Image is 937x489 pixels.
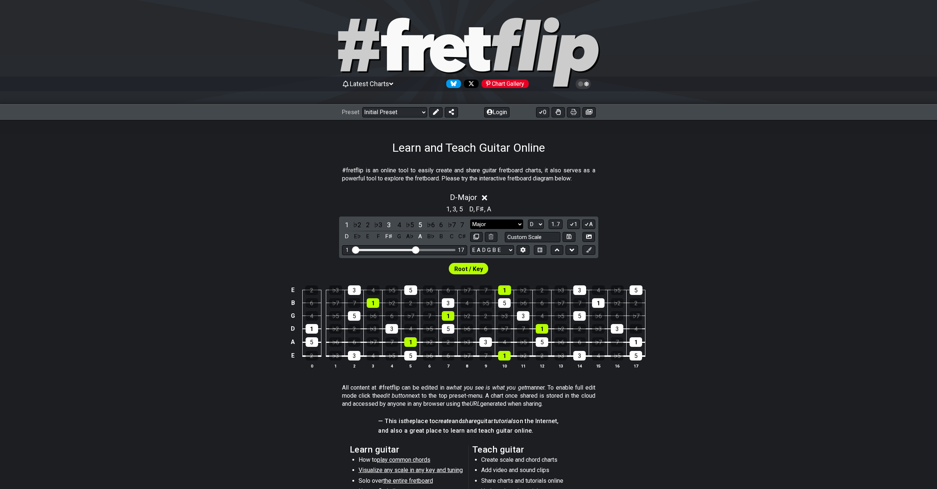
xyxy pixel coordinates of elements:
span: 3 [452,204,456,214]
div: 4 [630,324,642,334]
div: 6 [573,337,586,347]
div: 2 [305,285,318,295]
div: 7 [385,337,398,347]
div: 7 [517,324,529,334]
button: Edit Tuning [517,245,529,255]
div: toggle pitch class [352,232,362,242]
li: How to [359,456,464,466]
div: 2 [442,337,454,347]
div: toggle scale degree [384,220,394,230]
th: 15 [589,362,608,370]
div: ♭3 [329,351,342,360]
div: 3 [385,324,398,334]
span: , [450,204,453,214]
div: 4 [498,337,511,347]
div: ♭7 [461,285,473,295]
span: D [469,204,473,214]
div: 4 [404,324,417,334]
div: 2 [479,311,492,321]
div: ♭7 [367,337,379,347]
div: toggle scale degree [447,220,457,230]
div: toggle pitch class [426,232,436,242]
button: Login [484,107,510,117]
div: ♭3 [554,351,567,360]
th: 11 [514,362,533,370]
div: 7 [348,298,360,308]
div: 1 [498,285,511,295]
div: 2 [630,298,642,308]
th: 4 [383,362,401,370]
th: 0 [302,362,321,370]
td: B [289,296,297,309]
div: 7 [573,298,586,308]
div: 5 [404,285,417,295]
p: All content at #fretflip can be edited in a manner. To enable full edit mode click the next to th... [342,384,595,408]
span: Visualize any scale in any key and tuning [359,467,463,474]
span: F♯ [476,204,484,214]
div: ♭7 [630,311,642,321]
td: E [289,284,297,296]
div: 2 [348,324,360,334]
div: toggle scale degree [352,220,362,230]
div: 7 [479,351,492,360]
div: ♭2 [554,324,567,334]
li: Create scale and chord charts [481,456,586,466]
div: ♭7 [592,337,605,347]
div: toggle pitch class [373,232,383,242]
button: First click edit preset to enable marker editing [582,245,595,255]
div: ♭3 [592,324,605,334]
div: 6 [536,298,548,308]
select: Tuning [470,245,514,255]
div: 4 [367,285,380,295]
div: toggle scale degree [457,220,467,230]
li: Share charts and tutorials online [481,477,586,487]
div: 1 [630,337,642,347]
div: toggle scale degree [394,220,404,230]
span: , [456,204,459,214]
p: #fretflip is an online tool to easily create and share guitar fretboard charts, it also serves as... [342,166,595,183]
button: 1 [567,219,580,229]
div: ♭5 [479,298,492,308]
th: 9 [476,362,495,370]
span: , [473,204,476,214]
div: ♭5 [423,324,436,334]
div: ♭6 [592,311,605,321]
div: toggle pitch class [342,232,352,242]
span: 1 [446,204,450,214]
div: ♭2 [611,298,623,308]
div: ♭2 [517,285,530,295]
div: ♭5 [385,351,398,360]
div: 1 [346,247,349,253]
div: 5 [498,298,511,308]
span: A [487,204,491,214]
div: ♭3 [498,311,511,321]
div: toggle pitch class [394,232,404,242]
div: ♭2 [461,311,473,321]
div: ♭5 [517,337,529,347]
div: 7 [423,311,436,321]
div: ♭6 [329,337,342,347]
div: toggle scale degree [405,220,415,230]
span: Latest Charts [350,80,389,88]
div: 5 [536,337,548,347]
div: toggle scale degree [373,220,383,230]
th: 7 [439,362,458,370]
button: Delete [485,232,497,242]
div: 4 [592,285,605,295]
div: 3 [442,298,454,308]
div: toggle scale degree [415,220,425,230]
th: 8 [458,362,476,370]
div: 3 [573,351,586,360]
div: 6 [611,311,623,321]
span: , [484,204,487,214]
div: ♭2 [517,351,529,360]
div: 1 [536,324,548,334]
th: 1 [326,362,345,370]
button: A [582,219,595,229]
th: 14 [570,362,589,370]
button: Create Image [582,232,595,242]
div: ♭3 [554,285,567,295]
select: Tonic/Root [528,219,544,229]
button: Move down [566,245,578,255]
div: ♭7 [461,351,473,360]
